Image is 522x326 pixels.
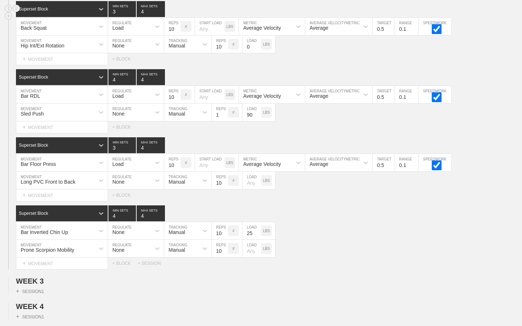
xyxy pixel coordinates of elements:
[310,93,328,99] div: Average
[16,313,44,320] div: SESSION 1
[16,121,108,133] div: MOVEMENT
[112,43,124,49] div: None
[22,124,26,130] span: +
[112,193,138,198] div: + BLOCK
[263,179,270,183] p: LBS
[112,25,124,31] div: Load
[243,93,281,99] div: Average Velocity
[263,42,270,46] p: LBS
[263,110,270,114] p: LBS
[112,111,124,117] div: None
[21,229,68,235] div: Bar Inverted Chin Up
[310,161,328,167] div: Average
[169,229,185,235] div: Manual
[16,189,108,201] div: MOVEMENT
[243,25,281,31] div: Average Velocity
[19,75,48,80] div: Superset Block
[21,111,44,117] div: Sled Push
[232,42,235,46] p: #
[195,154,224,171] input: Any
[391,242,522,326] iframe: Chat Widget
[169,247,185,253] div: Manual
[21,179,75,185] div: Long PVC Front to Back
[16,277,44,285] span: WEEK 3
[112,247,124,253] div: None
[137,69,165,85] input: None
[137,205,165,221] input: None
[195,18,224,35] input: Any
[243,161,281,167] div: Average Velocity
[16,53,108,65] div: MOVEMENT
[21,43,65,49] div: Hip Int/Ext Rotation
[169,179,185,185] div: Manual
[185,93,187,97] p: #
[243,222,261,239] input: Any
[232,179,235,183] p: #
[112,57,138,62] div: + BLOCK
[16,288,19,294] span: +
[227,25,233,29] p: LBS
[16,288,44,294] div: SESSION 1
[22,56,26,62] span: +
[227,161,233,165] p: LBS
[19,143,48,148] div: Superset Block
[243,35,261,53] input: Any
[243,104,261,121] input: Any
[22,260,26,266] span: +
[137,137,165,153] input: None
[169,43,185,49] div: Manual
[138,261,167,266] div: + SESSION
[243,172,261,189] input: Any
[112,93,124,99] div: Load
[19,211,48,216] div: Superset Block
[16,302,44,310] span: WEEK 4
[232,247,235,251] p: #
[232,229,235,233] p: #
[112,229,124,235] div: None
[112,261,138,266] div: + BLOCK
[263,247,270,251] p: LBS
[195,86,224,103] input: Any
[21,25,47,31] div: Back Squat
[21,93,40,99] div: Bar RDL
[112,161,124,167] div: Load
[21,247,74,253] div: Prone Scorpion Mobility
[310,25,328,31] div: Average
[16,258,108,269] div: MOVEMENT
[19,7,48,12] div: Superset Block
[185,161,187,165] p: #
[112,125,138,130] div: + BLOCK
[232,110,235,114] p: #
[137,1,165,17] input: None
[185,25,187,29] p: #
[263,229,270,233] p: LBS
[22,192,26,198] span: +
[16,313,19,319] span: +
[21,161,56,167] div: Bar Floor Press
[112,179,124,185] div: None
[169,111,185,117] div: Manual
[243,240,261,257] input: Any
[227,93,233,97] p: LBS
